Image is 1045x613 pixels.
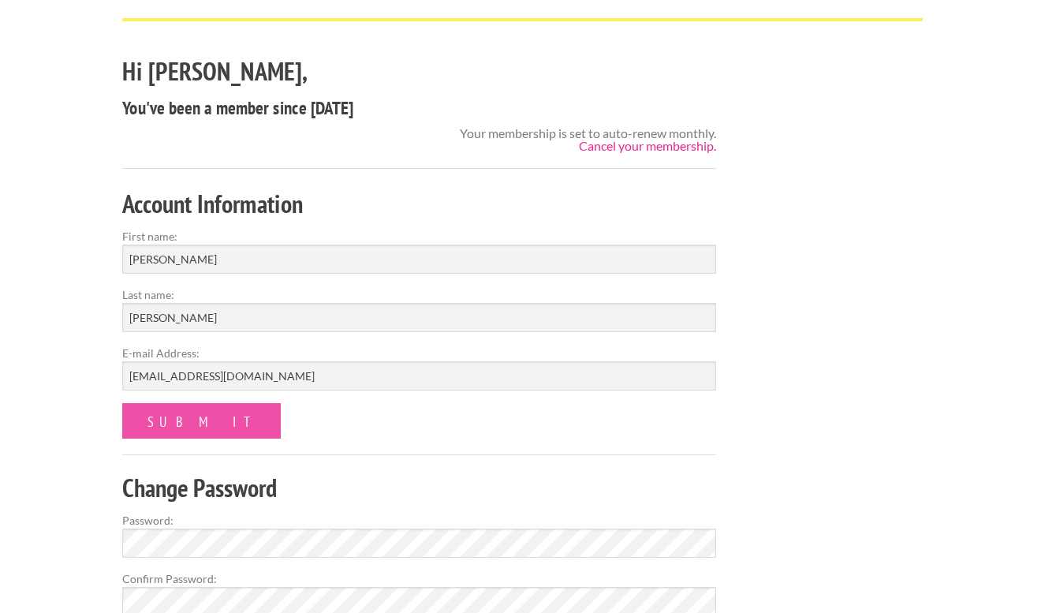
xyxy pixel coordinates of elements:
a: Cancel your membership. [579,138,716,153]
input: Submit [122,403,281,439]
h2: Change Password [122,470,716,506]
label: Last name: [122,286,716,303]
label: Confirm Password: [122,570,716,587]
div: Your membership is set to auto-renew monthly. [460,127,716,152]
label: First name: [122,228,716,245]
h2: Hi [PERSON_NAME], [122,54,716,89]
h4: You've been a member since [DATE] [122,95,716,121]
label: E-mail Address: [122,345,716,361]
h2: Account Information [122,186,716,222]
label: Password: [122,512,716,529]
